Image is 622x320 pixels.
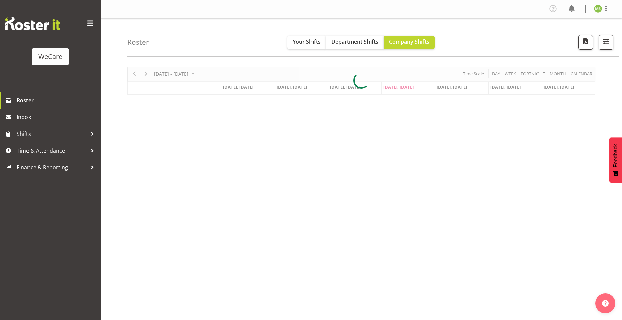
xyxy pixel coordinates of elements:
[602,300,609,307] img: help-xxl-2.png
[599,35,613,50] button: Filter Shifts
[17,162,87,172] span: Finance & Reporting
[293,38,321,45] span: Your Shifts
[38,52,62,62] div: WeCare
[17,129,87,139] span: Shifts
[5,17,60,30] img: Rosterit website logo
[17,146,87,156] span: Time & Attendance
[594,5,602,13] img: mehreen-sardar10472.jpg
[613,144,619,167] span: Feedback
[127,38,149,46] h4: Roster
[609,137,622,183] button: Feedback - Show survey
[17,112,97,122] span: Inbox
[578,35,593,50] button: Download a PDF of the roster according to the set date range.
[389,38,429,45] span: Company Shifts
[287,36,326,49] button: Your Shifts
[17,95,97,105] span: Roster
[326,36,384,49] button: Department Shifts
[384,36,435,49] button: Company Shifts
[331,38,378,45] span: Department Shifts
